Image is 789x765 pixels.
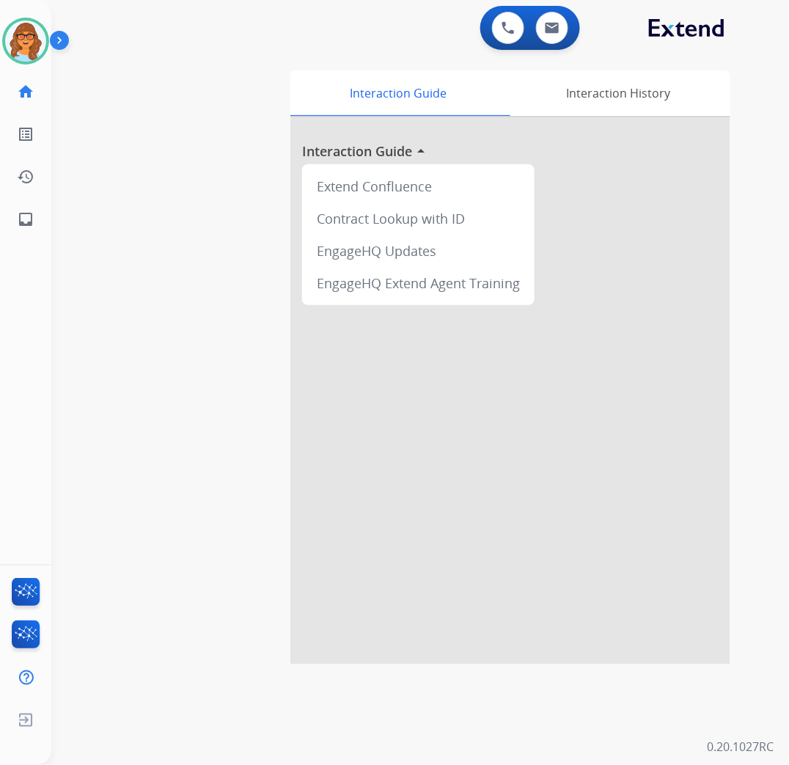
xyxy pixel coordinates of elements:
[17,211,34,228] mat-icon: inbox
[17,168,34,186] mat-icon: history
[290,70,507,116] div: Interaction Guide
[5,21,46,62] img: avatar
[308,267,529,299] div: EngageHQ Extend Agent Training
[17,125,34,143] mat-icon: list_alt
[308,235,529,267] div: EngageHQ Updates
[308,202,529,235] div: Contract Lookup with ID
[708,739,774,756] p: 0.20.1027RC
[17,83,34,100] mat-icon: home
[308,170,529,202] div: Extend Confluence
[507,70,730,116] div: Interaction History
